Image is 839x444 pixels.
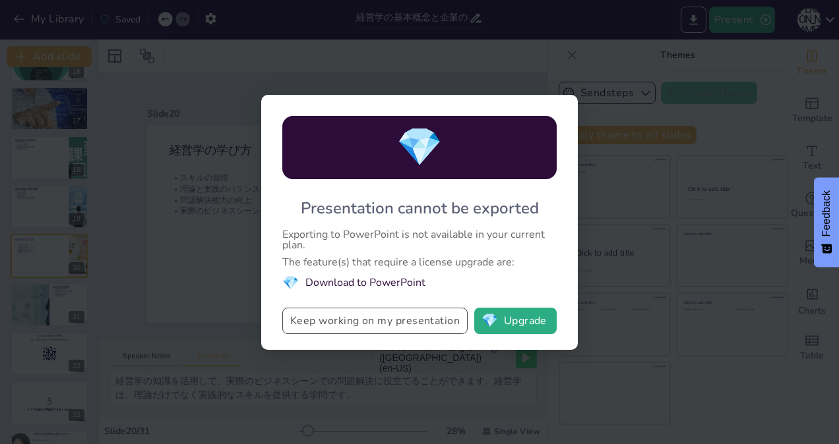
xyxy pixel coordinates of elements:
[282,274,557,292] li: Download to PowerPoint
[282,308,468,334] button: Keep working on my presentation
[474,308,557,334] button: diamondUpgrade
[301,198,539,219] div: Presentation cannot be exported
[282,229,557,250] div: Exporting to PowerPoint is not available in your current plan.
[814,177,839,267] button: Feedback - Show survey
[396,122,443,173] span: diamond
[482,314,498,327] span: diamond
[282,274,299,292] span: diamond
[282,257,557,267] div: The feature(s) that require a license upgrade are:
[821,190,832,236] span: Feedback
